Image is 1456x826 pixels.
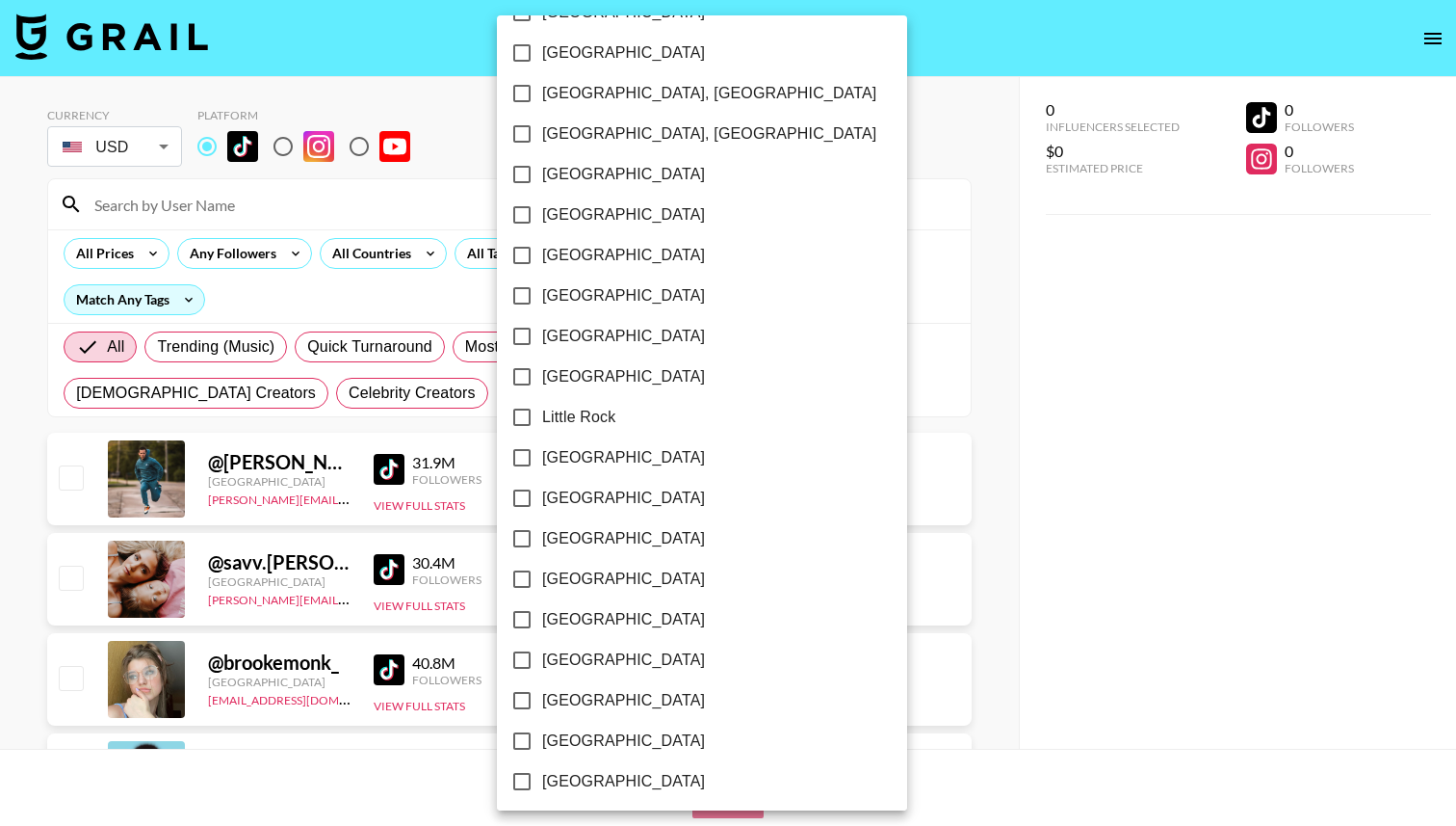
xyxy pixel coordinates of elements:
span: [GEOGRAPHIC_DATA] [542,730,705,753]
span: [GEOGRAPHIC_DATA], [GEOGRAPHIC_DATA] [542,122,876,146]
span: [GEOGRAPHIC_DATA] [542,689,705,712]
span: [GEOGRAPHIC_DATA] [542,568,705,591]
span: [GEOGRAPHIC_DATA], [GEOGRAPHIC_DATA] [542,82,876,105]
span: [GEOGRAPHIC_DATA] [542,284,705,307]
span: Little Rock [542,406,615,429]
span: [GEOGRAPHIC_DATA] [542,608,705,631]
span: [GEOGRAPHIC_DATA] [542,770,705,793]
span: [GEOGRAPHIC_DATA] [542,365,705,388]
span: [GEOGRAPHIC_DATA] [542,446,705,469]
span: [GEOGRAPHIC_DATA] [542,41,705,65]
span: [GEOGRAPHIC_DATA] [542,649,705,672]
span: [GEOGRAPHIC_DATA] [542,163,705,186]
span: [GEOGRAPHIC_DATA] [542,325,705,348]
span: [GEOGRAPHIC_DATA] [542,244,705,267]
span: [GEOGRAPHIC_DATA] [542,203,705,226]
span: [GEOGRAPHIC_DATA] [542,487,705,510]
span: [GEOGRAPHIC_DATA] [542,527,705,550]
